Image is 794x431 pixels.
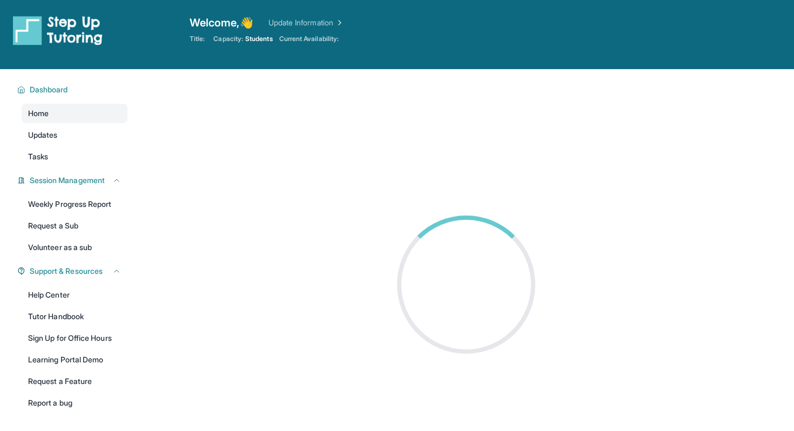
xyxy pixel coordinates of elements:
span: Support & Resources [30,266,103,277]
a: Home [22,104,127,123]
a: Sign Up for Office Hours [22,328,127,348]
a: Report a bug [22,393,127,413]
span: Home [28,108,49,119]
a: Updates [22,125,127,145]
img: Chevron Right [333,17,344,28]
a: Request a Sub [22,216,127,235]
button: Session Management [25,175,121,186]
span: Updates [28,130,58,140]
span: Welcome, 👋 [190,15,253,30]
a: Tutor Handbook [22,307,127,326]
span: Current Availability: [279,35,339,43]
span: Tasks [28,151,48,162]
span: Capacity: [213,35,243,43]
span: Students [245,35,273,43]
a: Weekly Progress Report [22,194,127,214]
span: Dashboard [30,84,68,95]
button: Support & Resources [25,266,121,277]
a: Learning Portal Demo [22,350,127,369]
a: Update Information [268,17,344,28]
button: Dashboard [25,84,121,95]
img: logo [13,15,103,45]
a: Volunteer as a sub [22,238,127,257]
span: Session Management [30,175,105,186]
a: Tasks [22,147,127,166]
span: Title: [190,35,205,43]
a: Request a Feature [22,372,127,391]
a: Help Center [22,285,127,305]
